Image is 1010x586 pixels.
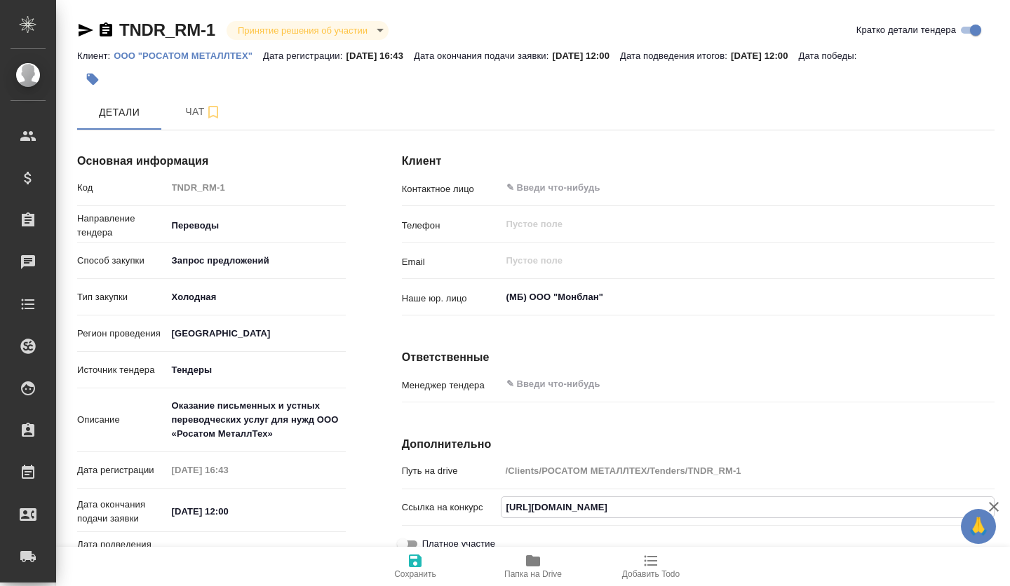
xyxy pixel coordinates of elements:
[505,376,943,393] input: ✎ Введи что-нибудь
[414,50,552,61] p: Дата окончания подачи заявки:
[987,296,990,299] button: Open
[119,20,215,39] a: TNDR_RM-1
[394,569,436,579] span: Сохранить
[77,212,167,240] p: Направление тендера
[167,541,290,561] input: ✎ Введи что-нибудь
[402,349,995,366] h4: Ответственные
[77,463,167,477] p: Дата регистрации
[622,569,680,579] span: Добавить Todo
[501,497,994,517] input: ✎ Введи что-нибудь
[356,547,474,586] button: Сохранить
[167,460,290,480] input: Пустое поле
[961,509,996,544] button: 🙏
[114,50,263,61] p: ООО "РОСАТОМ МЕТАЛЛТЕХ"
[402,379,501,393] p: Менеджер тендера
[167,214,346,238] div: Переводы
[402,255,501,269] p: Email
[77,498,167,526] p: Дата окончания подачи заявки
[402,182,501,196] p: Контактное лицо
[167,285,346,309] div: Холодная
[402,219,501,233] p: Телефон
[77,181,167,195] p: Код
[552,50,620,61] p: [DATE] 12:00
[856,23,956,37] span: Кратко детали тендера
[167,394,346,446] textarea: Оказание письменных и устных переводческих услуг для нужд ООО «Росатом МеталлТех»
[97,22,114,39] button: Скопировать ссылку
[422,537,495,551] span: Платное участие
[620,50,731,61] p: Дата подведения итогов:
[167,177,346,198] input: Пустое поле
[167,501,290,522] input: ✎ Введи что-нибудь
[263,50,346,61] p: Дата регистрации:
[77,290,167,304] p: Тип закупки
[77,50,114,61] p: Клиент:
[167,358,346,382] div: [GEOGRAPHIC_DATA]
[227,21,389,40] div: Принятие решения об участии
[77,327,167,341] p: Регион проведения
[402,464,501,478] p: Путь на drive
[505,252,962,269] input: Пустое поле
[505,179,943,196] input: ✎ Введи что-нибудь
[170,103,237,121] span: Чат
[86,104,153,121] span: Детали
[346,50,414,61] p: [DATE] 16:43
[114,49,263,61] a: ООО "РОСАТОМ МЕТАЛЛТЕХ"
[504,569,562,579] span: Папка на Drive
[967,512,990,541] span: 🙏
[987,186,990,189] button: Open
[474,547,592,586] button: Папка на Drive
[402,153,995,170] h4: Клиент
[501,461,995,481] input: Пустое поле
[402,436,995,453] h4: Дополнительно
[987,383,990,386] button: Open
[77,254,167,268] p: Способ закупки
[77,153,346,170] h4: Основная информация
[402,292,501,306] p: Наше юр. лицо
[592,547,710,586] button: Добавить Todo
[205,104,222,121] svg: Подписаться
[167,322,346,346] div: [GEOGRAPHIC_DATA]
[77,64,108,95] button: Добавить тэг
[77,363,167,377] p: Источник тендера
[731,50,799,61] p: [DATE] 12:00
[77,538,167,566] p: Дата подведения итогов
[77,413,167,427] p: Описание
[402,500,501,515] p: Ссылка на конкурс
[505,216,962,233] input: Пустое поле
[77,22,94,39] button: Скопировать ссылку для ЯМессенджера
[234,25,372,36] button: Принятие решения об участии
[167,249,346,273] div: Запрос предложений
[799,50,861,61] p: Дата победы:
